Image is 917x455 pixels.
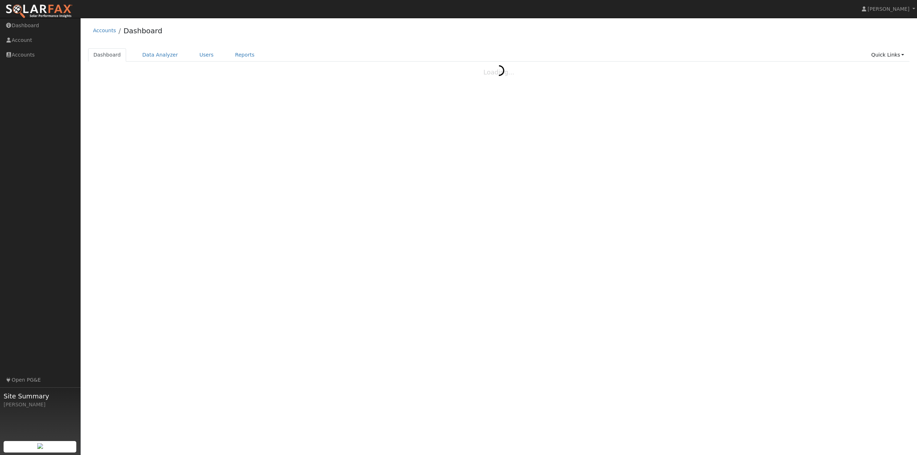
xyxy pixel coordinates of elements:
[88,48,126,62] a: Dashboard
[93,28,116,33] a: Accounts
[124,26,163,35] a: Dashboard
[137,48,183,62] a: Data Analyzer
[37,443,43,449] img: retrieve
[194,48,219,62] a: Users
[5,4,73,19] img: SolarFax
[4,391,77,401] span: Site Summary
[868,6,909,12] span: [PERSON_NAME]
[4,401,77,408] div: [PERSON_NAME]
[230,48,260,62] a: Reports
[866,48,909,62] a: Quick Links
